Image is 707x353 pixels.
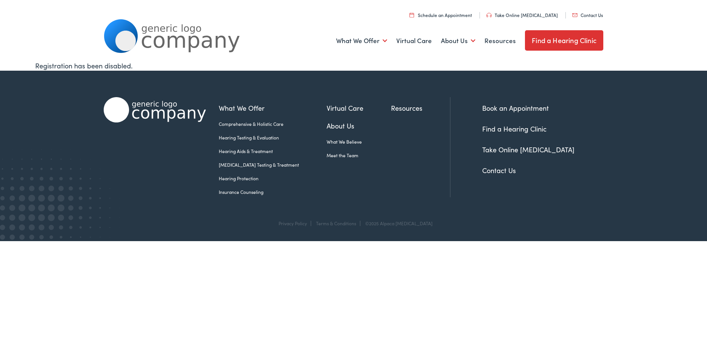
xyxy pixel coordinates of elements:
[219,175,327,182] a: Hearing Protection
[327,121,391,131] a: About Us
[572,12,603,18] a: Contact Us
[361,221,433,226] div: ©2025 Alpaca [MEDICAL_DATA]
[482,103,549,113] a: Book an Appointment
[336,27,387,55] a: What We Offer
[410,12,414,17] img: utility icon
[219,161,327,168] a: [MEDICAL_DATA] Testing & Treatment
[219,189,327,195] a: Insurance Counseling
[482,166,516,175] a: Contact Us
[410,12,472,18] a: Schedule an Appointment
[219,103,327,113] a: What We Offer
[327,103,391,113] a: Virtual Care
[441,27,475,55] a: About Us
[482,124,547,133] a: Find a Hearing Clinic
[316,220,356,226] a: Terms & Conditions
[279,220,307,226] a: Privacy Policy
[219,121,327,127] a: Comprehensive & Holistic Care
[219,134,327,141] a: Hearing Testing & Evaluation
[482,145,575,154] a: Take Online [MEDICAL_DATA]
[35,60,671,71] div: Registration has been disabled.
[327,152,391,159] a: Meet the Team
[396,27,432,55] a: Virtual Care
[486,12,558,18] a: Take Online [MEDICAL_DATA]
[486,13,492,17] img: utility icon
[572,13,578,17] img: utility icon
[219,148,327,155] a: Hearing Aids & Treatment
[525,30,603,51] a: Find a Hearing Clinic
[391,103,450,113] a: Resources
[104,97,206,122] img: Alpaca Audiology
[484,27,516,55] a: Resources
[327,138,391,145] a: What We Believe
